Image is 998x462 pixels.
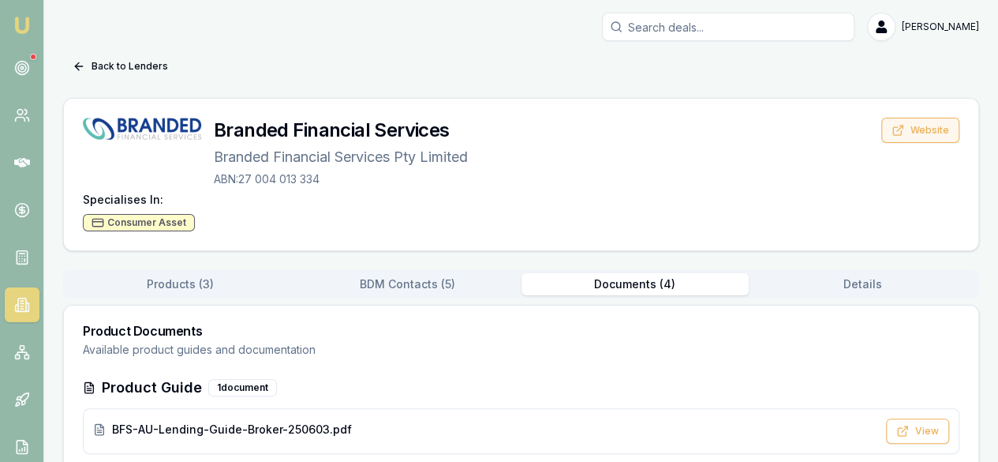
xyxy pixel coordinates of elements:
[881,118,959,143] button: Website
[602,13,854,41] input: Search deals
[102,377,202,399] h3: Product Guide
[83,192,959,208] h4: Specialises In:
[886,419,949,444] button: View
[112,422,352,438] span: BFS-AU-Lending-Guide-Broker-250603.pdf
[83,118,201,140] img: Branded Financial Services logo
[749,273,976,295] button: Details
[293,273,521,295] button: BDM Contacts ( 5 )
[521,273,749,295] button: Documents ( 4 )
[902,21,979,33] span: [PERSON_NAME]
[214,118,468,143] h3: Branded Financial Services
[83,342,959,358] p: Available product guides and documentation
[83,214,195,231] div: Consumer Asset
[214,171,468,187] p: ABN: 27 004 013 334
[13,16,32,35] img: emu-icon-u.png
[83,325,959,337] h3: Product Documents
[208,379,277,396] div: 1 document
[214,146,468,168] p: Branded Financial Services Pty Limited
[63,54,178,79] button: Back to Lenders
[66,273,293,295] button: Products ( 3 )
